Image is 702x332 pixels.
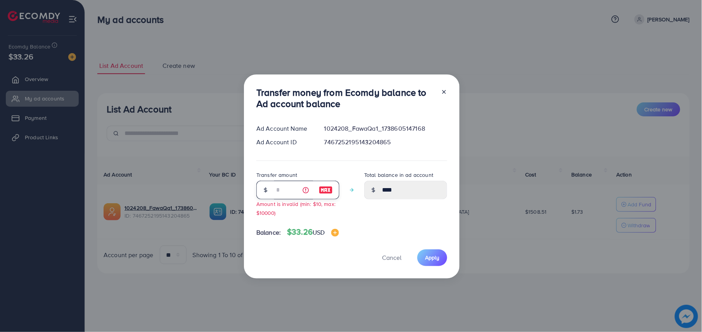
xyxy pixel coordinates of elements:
small: Amount is invalid (min: $10, max: $10000) [256,200,335,216]
div: 1024208_FawaQa1_1738605147168 [318,124,453,133]
label: Transfer amount [256,171,297,179]
div: Ad Account ID [250,138,318,147]
span: Apply [425,254,439,261]
img: image [331,229,339,237]
div: 7467252195143204865 [318,138,453,147]
span: Cancel [382,253,401,262]
button: Cancel [372,249,411,266]
img: image [319,185,333,195]
span: USD [313,228,325,237]
span: Balance: [256,228,281,237]
h3: Transfer money from Ecomdy balance to Ad account balance [256,87,435,109]
button: Apply [417,249,447,266]
div: Ad Account Name [250,124,318,133]
h4: $33.26 [287,227,339,237]
label: Total balance in ad account [364,171,433,179]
